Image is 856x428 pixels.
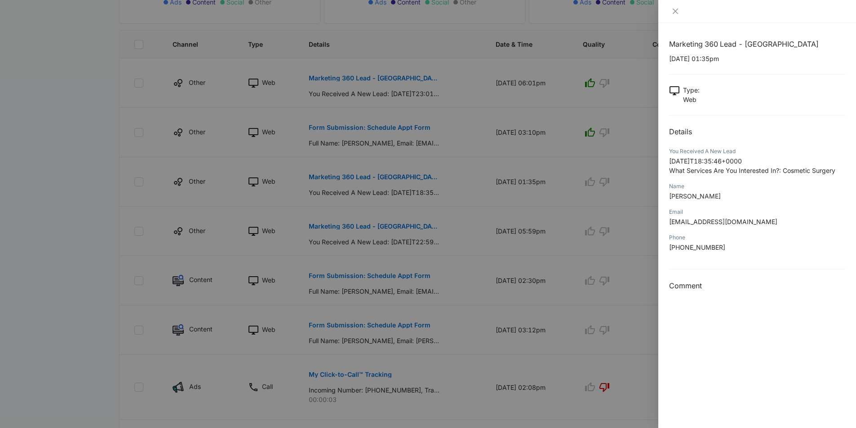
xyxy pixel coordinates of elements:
[669,7,682,15] button: Close
[669,157,742,165] span: [DATE]T18:35:46+0000
[683,85,700,95] p: Type :
[683,95,700,104] p: Web
[669,182,845,190] div: Name
[669,243,725,251] span: [PHONE_NUMBER]
[669,218,777,225] span: [EMAIL_ADDRESS][DOMAIN_NAME]
[669,192,721,200] span: [PERSON_NAME]
[669,147,845,155] div: You Received A New Lead
[669,280,845,291] h3: Comment
[669,208,845,216] div: Email
[669,126,845,137] h2: Details
[669,234,845,242] div: Phone
[672,8,679,15] span: close
[669,39,845,49] h1: Marketing 360 Lead - [GEOGRAPHIC_DATA]
[669,54,845,63] p: [DATE] 01:35pm
[669,167,835,174] span: What Services Are You Interested In?: Cosmetic Surgery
